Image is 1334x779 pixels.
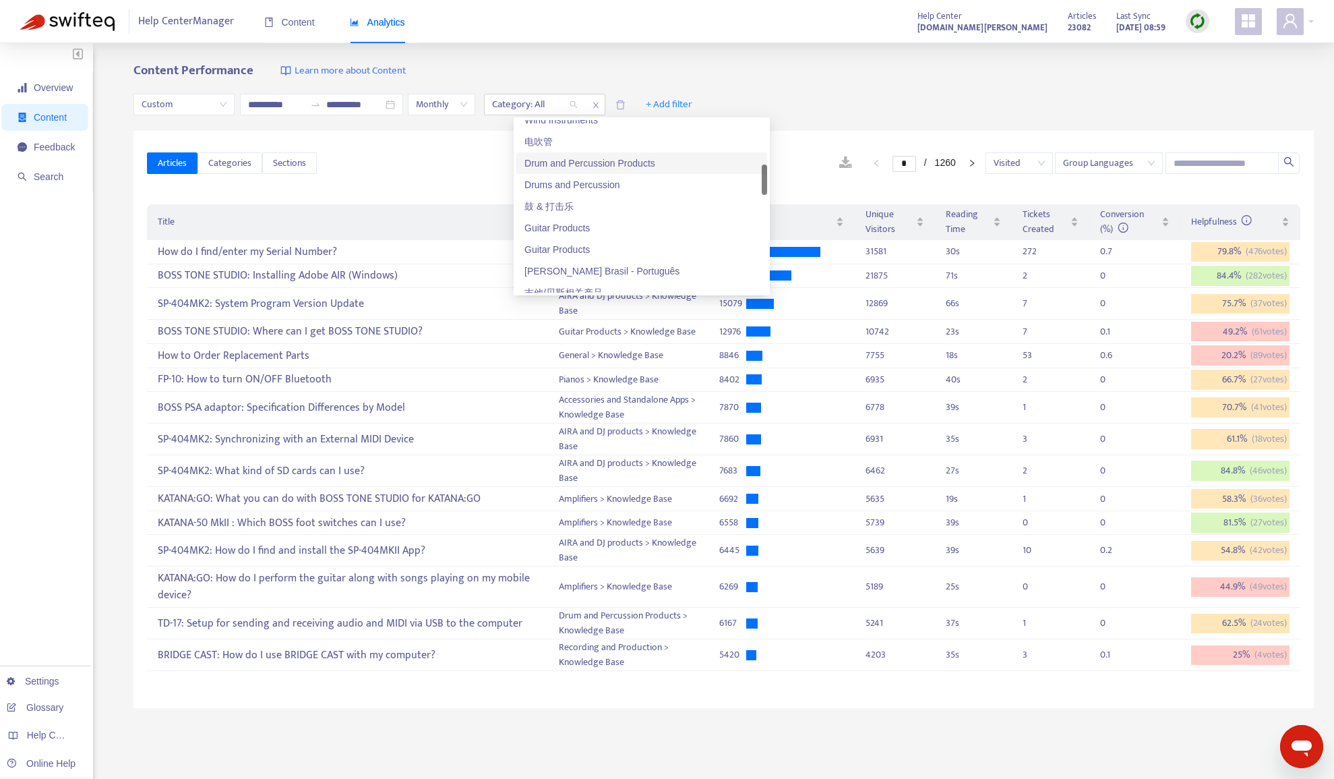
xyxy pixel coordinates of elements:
[548,608,708,639] td: Drum and Percussion Products > Knowledge Base
[968,159,976,167] span: right
[1191,645,1290,666] div: 25 %
[866,348,924,363] div: 7755
[208,156,251,171] span: Categories
[1100,463,1127,478] div: 0
[866,463,924,478] div: 6462
[1023,616,1050,631] div: 1
[138,9,234,34] span: Help Center Manager
[1100,206,1144,237] span: Conversion (%)
[1023,432,1050,446] div: 3
[516,131,767,152] div: 电吹管
[264,17,315,28] span: Content
[1252,432,1287,446] span: ( 18 votes)
[1191,397,1290,417] div: 70.7 %
[27,730,82,741] span: Help Centers
[1023,207,1068,237] span: Tickets Created
[1100,400,1127,415] div: 0
[516,217,767,239] div: Guitar Products
[1100,515,1127,530] div: 0
[142,94,226,115] span: Custom
[1240,13,1256,29] span: appstore
[866,616,924,631] div: 5241
[917,9,962,24] span: Help Center
[1246,244,1287,259] span: ( 476 votes)
[1280,725,1323,768] iframe: メッセージングウィンドウを開くボタン
[548,344,708,368] td: General > Knowledge Base
[1100,296,1127,311] div: 0
[615,100,626,110] span: delete
[1100,372,1127,387] div: 0
[1023,296,1050,311] div: 7
[946,647,1001,662] div: 35 s
[708,204,854,240] th: Article Views
[1250,515,1287,530] span: ( 27 votes)
[1100,543,1127,558] div: 0.2
[1012,204,1089,240] th: Tickets Created
[946,543,1001,558] div: 39 s
[158,397,537,419] div: BOSS PSA adaptor: Specification Differences by Model
[866,207,913,237] span: Unique Visitors
[1100,244,1127,259] div: 0.7
[158,345,537,367] div: How to Order Replacement Parts
[646,96,692,113] span: + Add filter
[946,268,1001,283] div: 71 s
[1191,461,1290,481] div: 84.8 %
[1250,463,1287,478] span: ( 46 votes)
[158,369,537,391] div: FP-10: How to turn ON/OFF Bluetooth
[917,20,1048,35] strong: [DOMAIN_NAME][PERSON_NAME]
[1191,266,1290,286] div: 84.4 %
[1246,268,1287,283] span: ( 282 votes)
[548,320,708,344] td: Guitar Products > Knowledge Base
[866,268,924,283] div: 21875
[866,155,887,171] button: left
[855,204,935,240] th: Unique Visitors
[158,540,537,562] div: SP-404MK2: How do I find and install the SP-404MKII App?
[1191,513,1290,533] div: 81.5 %
[1023,647,1050,662] div: 3
[1189,13,1206,30] img: sync.dc5367851b00ba804db3.png
[1191,242,1290,262] div: 79.8 %
[158,612,537,635] div: TD-17: Setup for sending and receiving audio and MIDI via USB to the computer
[1191,541,1290,561] div: 54.8 %
[280,65,291,76] img: image-link
[866,324,924,339] div: 10742
[946,296,1001,311] div: 66 s
[719,616,746,631] div: 6167
[1191,370,1290,390] div: 66.7 %
[1068,9,1096,24] span: Articles
[524,113,759,127] div: Wind Instruments
[273,156,306,171] span: Sections
[1116,9,1151,24] span: Last Sync
[548,511,708,536] td: Amplifiers > Knowledge Base
[524,156,759,171] div: Drum and Percussion Products
[1250,492,1287,507] span: ( 36 votes)
[158,644,537,666] div: BRIDGE CAST: How do I use BRIDGE CAST with my computer?
[1023,492,1050,507] div: 1
[946,324,1001,339] div: 23 s
[548,424,708,455] td: AIRA and DJ products > Knowledge Base
[719,400,746,415] div: 7870
[7,702,63,713] a: Glossary
[516,239,767,260] div: Guitar Products
[1116,20,1165,35] strong: [DATE] 08:59
[516,152,767,174] div: Drum and Percussion Products
[1100,492,1127,507] div: 0
[719,492,746,507] div: 6692
[158,214,526,229] span: Title
[158,512,537,534] div: KATANA-50 MkII : Which BOSS foot switches can I use?
[719,432,746,446] div: 7860
[18,113,27,122] span: container
[1250,616,1287,631] span: ( 24 votes)
[961,155,983,171] li: Next Page
[147,152,198,174] button: Articles
[548,487,708,511] td: Amplifiers > Knowledge Base
[133,60,253,81] b: Content Performance
[946,463,1001,478] div: 27 s
[1023,348,1050,363] div: 53
[1191,345,1290,366] div: 20.2 %
[924,157,927,168] span: /
[310,99,321,110] span: swap-right
[1283,156,1294,167] span: search
[548,455,708,487] td: AIRA and DJ products > Knowledge Base
[1100,324,1127,339] div: 0.1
